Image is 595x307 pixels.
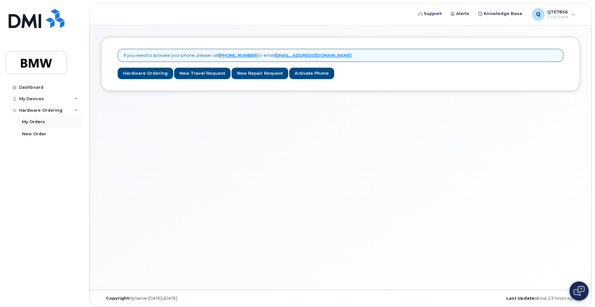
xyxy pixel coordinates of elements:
[101,296,261,301] div: MyServe [DATE]–[DATE]
[219,53,258,58] a: [PHONE_NUMBER]
[275,53,352,58] a: [EMAIL_ADDRESS][DOMAIN_NAME]
[231,68,288,79] a: New Repair Request
[106,296,129,301] strong: Copyright
[420,296,580,301] div: about 23 hours ago
[506,296,534,301] strong: Last Update
[124,52,352,58] p: If you need to activate your phone, please call or email
[574,286,584,296] img: Open chat
[118,68,173,79] a: Hardware Ordering
[174,68,231,79] a: New Travel Request
[289,68,334,79] a: Activate Phone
